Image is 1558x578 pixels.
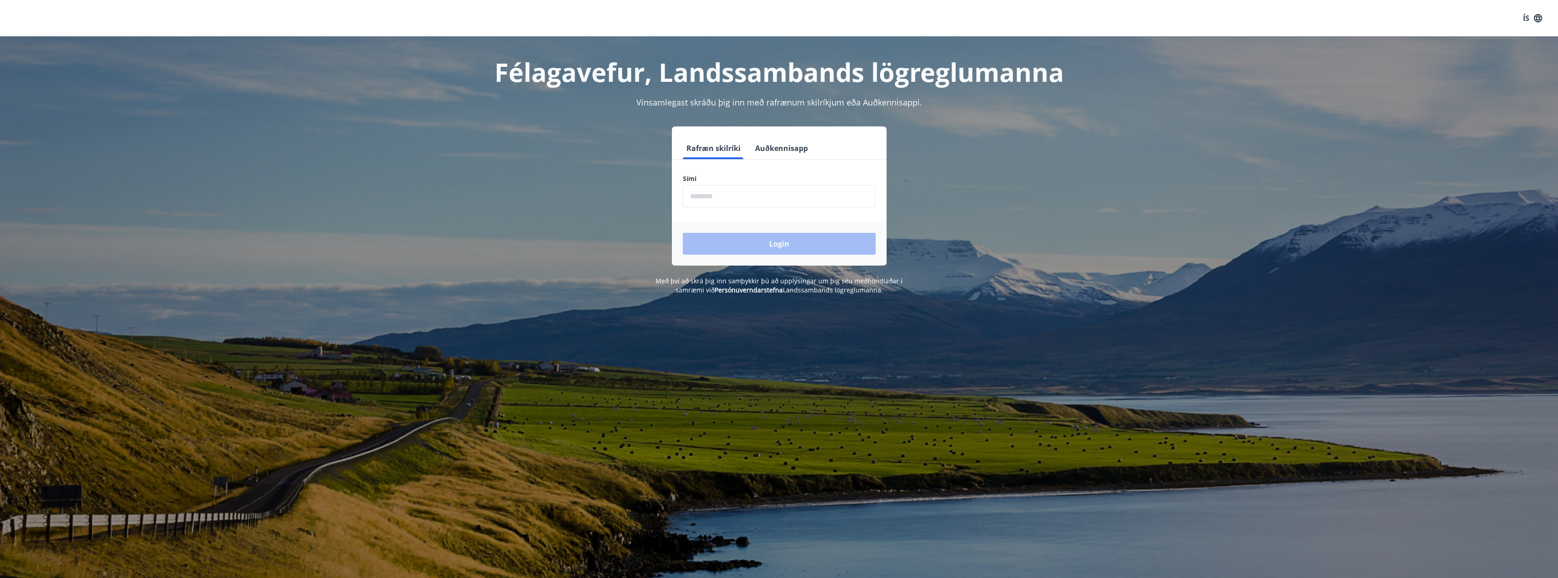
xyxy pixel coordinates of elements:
[655,276,903,294] span: Með því að skrá þig inn samþykkir þú að upplýsingar um þig séu meðhöndlaðar í samræmi við Landssa...
[683,137,744,159] button: Rafræn skilríki
[1518,10,1547,26] button: ÍS
[715,286,783,294] a: Persónuverndarstefna
[636,97,922,108] span: Vinsamlegast skráðu þig inn með rafrænum skilríkjum eða Auðkennisappi.
[751,137,812,159] button: Auðkennisapp
[463,55,1096,89] h1: Félagavefur, Landssambands lögreglumanna
[683,174,876,183] label: Sími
